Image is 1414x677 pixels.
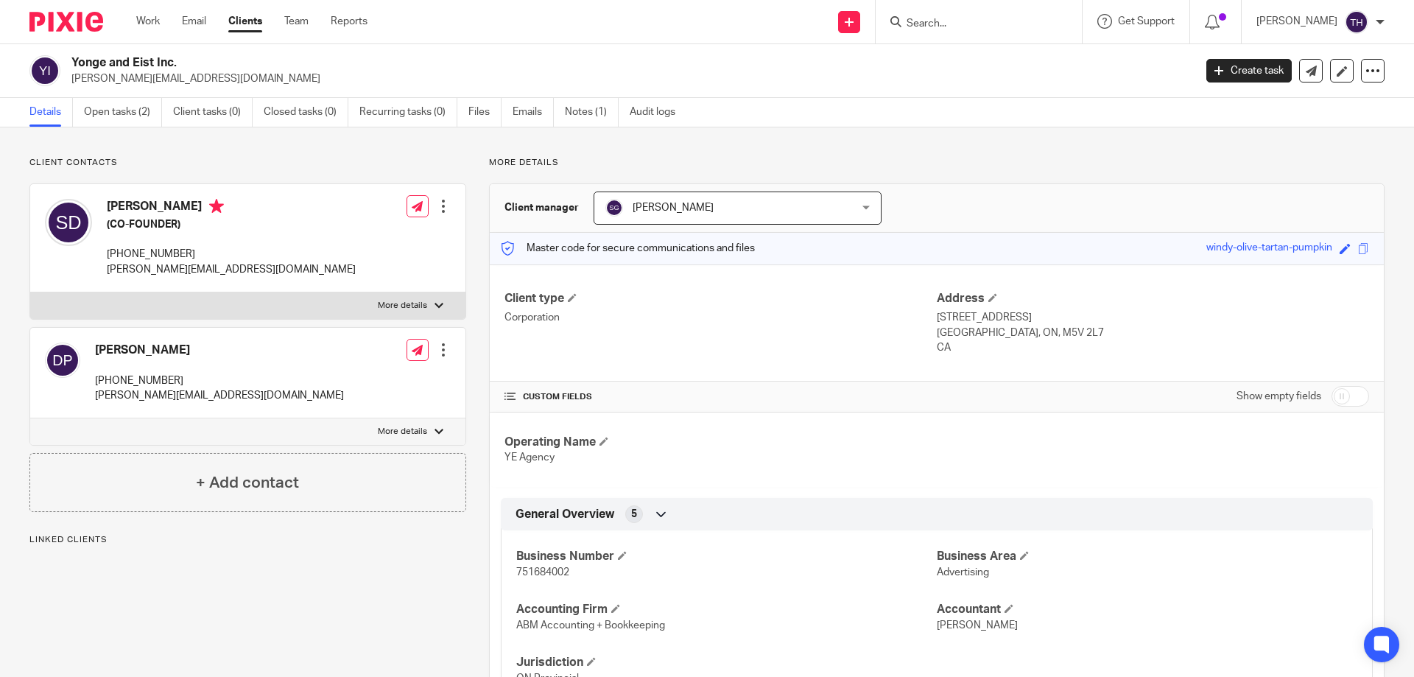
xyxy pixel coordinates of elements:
span: [PERSON_NAME] [633,203,714,213]
p: [PERSON_NAME] [1256,14,1337,29]
p: Client contacts [29,157,466,169]
label: Show empty fields [1237,389,1321,404]
a: Audit logs [630,98,686,127]
h4: Address [937,291,1369,306]
p: CA [937,340,1369,355]
h4: Client type [504,291,937,306]
h4: Accounting Firm [516,602,937,617]
a: Recurring tasks (0) [359,98,457,127]
p: [PERSON_NAME][EMAIL_ADDRESS][DOMAIN_NAME] [71,71,1184,86]
h4: Accountant [937,602,1357,617]
h4: CUSTOM FIELDS [504,391,937,403]
span: Advertising [937,567,989,578]
span: Get Support [1118,16,1175,27]
h4: Jurisdiction [516,655,937,670]
a: Reports [331,14,367,29]
img: svg%3E [45,343,80,378]
p: [GEOGRAPHIC_DATA], ON, M5V 2L7 [937,326,1369,340]
img: svg%3E [45,199,92,246]
h4: + Add contact [196,471,299,494]
a: Client tasks (0) [173,98,253,127]
p: [PERSON_NAME][EMAIL_ADDRESS][DOMAIN_NAME] [95,388,344,403]
p: [PHONE_NUMBER] [95,373,344,388]
h3: Client manager [504,200,579,215]
img: svg%3E [605,199,623,217]
a: Clients [228,14,262,29]
img: svg%3E [29,55,60,86]
h2: Yonge and Eist Inc. [71,55,962,71]
a: Files [468,98,502,127]
p: Linked clients [29,534,466,546]
h4: [PERSON_NAME] [95,343,344,358]
a: Email [182,14,206,29]
a: Open tasks (2) [84,98,162,127]
img: Pixie [29,12,103,32]
span: 5 [631,507,637,522]
h4: Business Area [937,549,1357,564]
a: Notes (1) [565,98,619,127]
h4: Operating Name [504,435,937,450]
h4: [PERSON_NAME] [107,199,356,217]
span: 751684002 [516,567,569,578]
a: Work [136,14,160,29]
span: General Overview [516,507,614,522]
i: Primary [209,199,224,214]
a: Closed tasks (0) [264,98,348,127]
p: [PERSON_NAME][EMAIL_ADDRESS][DOMAIN_NAME] [107,262,356,277]
h4: Business Number [516,549,937,564]
a: Details [29,98,73,127]
h5: (CO-FOUNDER) [107,217,356,232]
p: More details [489,157,1385,169]
a: Create task [1206,59,1292,83]
span: [PERSON_NAME] [937,620,1018,631]
p: More details [378,426,427,438]
input: Search [905,18,1038,31]
p: Master code for secure communications and files [501,241,755,256]
p: Corporation [504,310,937,325]
span: YE Agency [504,452,555,463]
img: svg%3E [1345,10,1368,34]
p: [STREET_ADDRESS] [937,310,1369,325]
span: ABM Accounting + Bookkeeping [516,620,665,631]
p: More details [378,300,427,312]
a: Emails [513,98,554,127]
div: windy-olive-tartan-pumpkin [1206,240,1332,257]
p: [PHONE_NUMBER] [107,247,356,262]
a: Team [284,14,309,29]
